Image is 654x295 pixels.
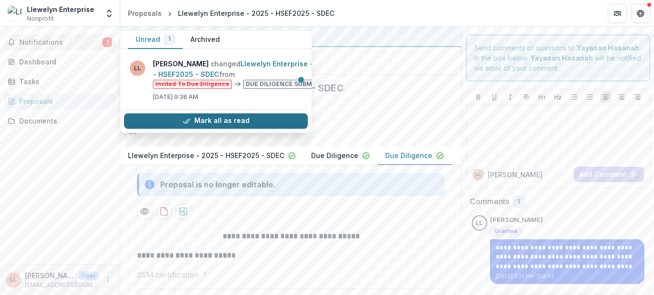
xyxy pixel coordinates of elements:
div: Proposals [128,8,162,18]
div: Llewelyn Lipi [475,172,481,177]
a: Tasks [4,74,116,89]
span: Nonprofit [27,14,54,23]
span: 1 [517,198,520,206]
p: Llewelyn Enterprise - 2025 - HSEF2025 - SDEC [128,150,284,160]
button: Open entity switcher [102,4,116,23]
span: 1 [168,36,171,42]
a: Proposals [124,6,165,20]
nav: breadcrumb [124,6,338,20]
button: Bold [473,91,484,103]
button: Notifications1 [4,35,116,50]
div: Send comments or questions to in the box below. will be notified via email of your comment. [466,35,650,81]
button: Align Left [600,91,612,103]
p: [PERSON_NAME] [25,270,75,281]
button: Heading 2 [552,91,564,103]
button: Unread [128,30,183,49]
img: Llewelyn Enterprise [8,6,23,21]
button: Strike [520,91,532,103]
a: Proposals [4,93,116,109]
button: Get Help [631,4,650,23]
button: Underline [489,91,500,103]
button: Archived [183,30,227,49]
div: Proposal is no longer editable. [160,179,276,190]
div: Llewelyn Enterprise [27,4,94,14]
a: Llewelyn Enterprise - 2025 - HSEF2025 - SDEC [153,60,333,78]
button: download-proposal [156,204,172,219]
div: Dashboard [19,57,108,67]
button: Preview 0f5db970-38ed-40f1-a57a-780d9b39d9ae-2.pdf [137,204,152,219]
button: Add Comment [574,167,644,182]
h2: Comments [470,197,509,206]
a: Dashboard [4,54,116,70]
p: [DATE] 3:33 PM • [DATE] [496,273,639,280]
span: Grantee [494,228,517,234]
span: Notifications [19,38,102,47]
button: Italicize [504,91,516,103]
p: changed from [153,59,337,89]
div: Llewelyn Lipi [476,220,483,226]
a: Documents [4,113,116,129]
div: Documents [19,116,108,126]
div: Llewelyn Enterprise - 2025 - HSEF2025 - SDEC [178,8,334,18]
p: [PERSON_NAME] [490,215,543,225]
div: Llewelyn Lipi [10,277,17,283]
div: Tasks [19,76,108,86]
button: Partners [608,4,627,23]
button: More [102,274,114,286]
strong: Yayasan Hasanah [530,54,593,62]
p: [EMAIL_ADDRESS][DOMAIN_NAME] [25,281,99,289]
button: Ordered List [584,91,596,103]
button: Align Right [632,91,643,103]
button: Heading 1 [536,91,548,103]
p: SSM certification [137,269,199,281]
button: Bullet List [568,91,580,103]
p: [PERSON_NAME] [488,170,542,180]
p: Due Diligence [311,150,358,160]
button: download-proposal [176,204,191,219]
span: 1 [102,37,112,47]
button: Align Center [616,91,628,103]
button: Mark all as read [124,113,308,129]
p: User [79,271,99,280]
p: Due Diligence [385,150,432,160]
strong: Yayasan Hasanah [577,44,639,52]
div: Proposals [19,96,108,106]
